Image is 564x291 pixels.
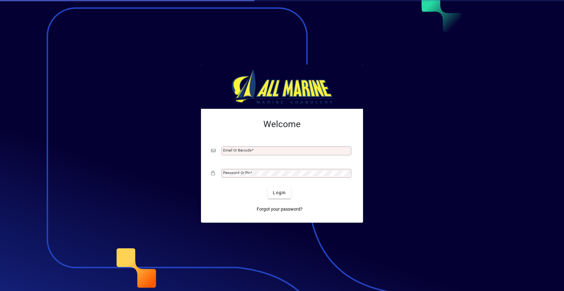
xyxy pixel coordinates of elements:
a: Forgot your password? [254,204,305,215]
mat-label: Password or Pin [223,170,250,175]
h2: Welcome [211,119,353,130]
span: Login [273,189,286,196]
span: Forgot your password? [257,206,303,213]
mat-label: Email or Barcode [223,148,252,152]
button: Login [268,187,291,199]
